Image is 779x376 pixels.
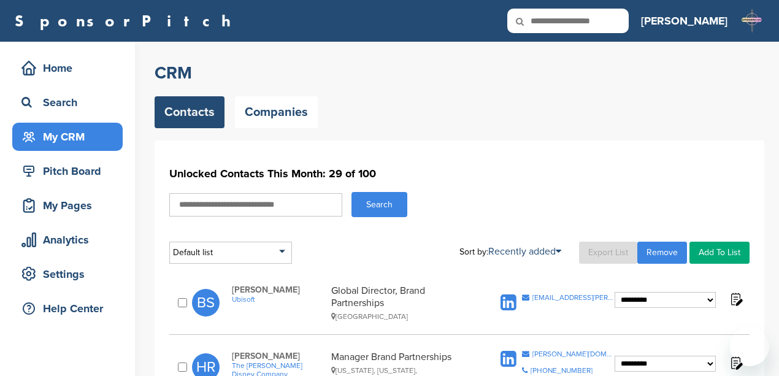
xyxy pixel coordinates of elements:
div: [PHONE_NUMBER] [531,367,593,374]
a: Settings [12,260,123,288]
div: Pitch Board [18,160,123,182]
div: My Pages [18,194,123,217]
div: Home [18,57,123,79]
img: L daggercon logo2025 2 (2) [740,9,764,33]
a: Home [12,54,123,82]
button: Search [351,192,407,217]
a: [PERSON_NAME] [641,7,727,34]
div: [PERSON_NAME][DOMAIN_NAME][EMAIL_ADDRESS][PERSON_NAME][DOMAIN_NAME] [532,350,614,358]
a: Pitch Board [12,157,123,185]
img: Notes [728,291,743,307]
a: Ubisoft [232,295,325,304]
img: Notes [728,355,743,370]
h2: CRM [155,62,764,84]
div: Settings [18,263,123,285]
a: Recently added [488,245,561,258]
a: Search [12,88,123,117]
a: SponsorPitch [15,13,239,29]
a: Contacts [155,96,224,128]
div: Global Director, Brand Partnerships [331,285,477,321]
a: Companies [235,96,318,128]
div: Sort by: [459,247,561,256]
h1: Unlocked Contacts This Month: 29 of 100 [169,163,750,185]
div: [EMAIL_ADDRESS][PERSON_NAME][DOMAIN_NAME] [532,294,614,301]
a: Export List [579,242,637,264]
div: [GEOGRAPHIC_DATA] [331,312,477,321]
div: Search [18,91,123,113]
div: Default list [169,242,292,264]
a: Remove [637,242,687,264]
span: [PERSON_NAME] [232,351,325,361]
a: My Pages [12,191,123,220]
div: Help Center [18,297,123,320]
a: Help Center [12,294,123,323]
div: My CRM [18,126,123,148]
span: BS [192,289,220,317]
h3: [PERSON_NAME] [641,12,727,29]
a: Add To List [689,242,750,264]
span: [PERSON_NAME] [232,285,325,295]
a: My CRM [12,123,123,151]
iframe: Button to launch messaging window [730,327,769,366]
a: Analytics [12,226,123,254]
div: Analytics [18,229,123,251]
